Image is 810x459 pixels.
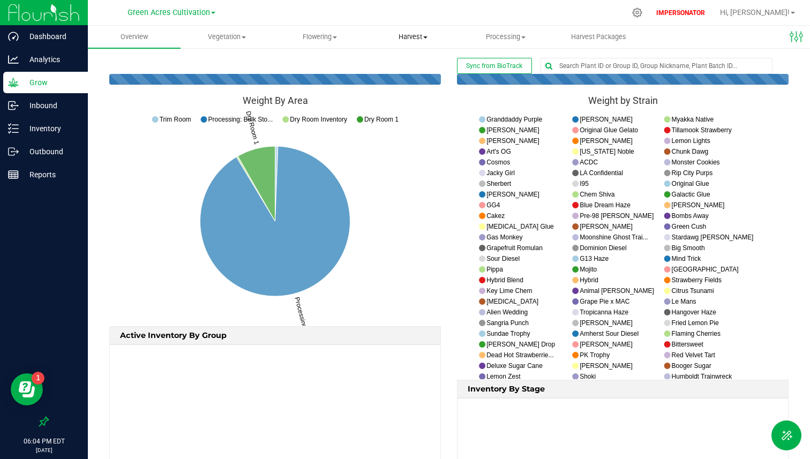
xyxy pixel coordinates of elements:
text: [PERSON_NAME] Drop [486,341,555,348]
text: Fried Lemon Pie [672,319,719,327]
inline-svg: Dashboard [8,31,19,42]
text: Sundae Trophy [486,330,530,337]
span: Harvest [367,32,459,42]
a: Vegetation [181,26,273,48]
text: Lemon Lights [672,137,710,145]
inline-svg: Outbound [8,146,19,157]
a: Overview [88,26,181,48]
text: I95 [580,180,589,187]
span: Active Inventory by Group [117,327,230,343]
text: Cakez [486,212,505,220]
span: Processing [460,32,551,42]
inline-svg: Inventory [8,123,19,134]
text: G13 Haze [580,255,609,262]
p: [DATE] [5,446,83,454]
text: Original Glue Gelato [580,126,638,134]
text: PK Trophy [580,351,610,359]
text: [PERSON_NAME] [486,126,539,134]
text: LA Confidential [580,169,623,177]
text: Mind Trick [672,255,702,262]
text: Bittersweet [672,341,704,348]
span: Sync from BioTrack [466,62,522,70]
span: Inventory by Stage [465,380,548,397]
text: Original Glue [672,180,709,187]
p: Inventory [19,122,83,135]
text: Dry Room Inventory [290,116,347,123]
iframe: Resource center [11,373,43,405]
inline-svg: Inbound [8,100,19,111]
span: Overview [106,32,162,42]
text: [PERSON_NAME] [580,223,633,230]
text: Alien Wedding [486,308,528,316]
text: Grape Pie x MAC [580,298,630,305]
a: Harvest [366,26,459,48]
text: Granddaddy Purple [486,116,542,123]
text: Sour Diesel [486,255,520,262]
text: Sherbert [486,180,512,187]
text: [MEDICAL_DATA] Glue [486,223,554,230]
text: Tillamook Strawberry [672,126,732,134]
text: Rip City Purps [672,169,713,177]
iframe: Resource center unread badge [32,372,44,385]
text: Strawberry Fields [672,276,722,284]
p: 06:04 PM EDT [5,437,83,446]
text: Animal [PERSON_NAME] [580,287,654,295]
text: [PERSON_NAME] [580,341,633,348]
text: [US_STATE] Noble [580,148,634,155]
text: Blue Dream Haze [580,201,631,209]
button: Sync from BioTrack [457,58,532,74]
text: GG4 [486,201,500,209]
text: Stardawg [PERSON_NAME] [672,234,754,241]
text: Cosmos [486,159,510,166]
a: Flowering [274,26,366,48]
text: Hybrid [580,276,598,284]
div: Weight by Strain [457,95,789,106]
text: Key Lime Chem [486,287,532,295]
text: [PERSON_NAME] [580,362,633,370]
span: Harvest Packages [557,32,641,42]
text: Gas Monkey [486,234,522,241]
a: Harvest Packages [552,26,645,48]
p: Grow [19,76,83,89]
span: Vegetation [181,32,273,42]
text: Red Velvet Tart [672,351,716,359]
text: [GEOGRAPHIC_DATA] [672,266,739,273]
inline-svg: Reports [8,169,19,180]
text: Big Smooth [672,244,705,252]
text: Jacky Girl [486,169,515,177]
text: [MEDICAL_DATA] [486,298,538,305]
text: Grapefruit Romulan [486,244,543,252]
inline-svg: Analytics [8,54,19,65]
text: [PERSON_NAME] [580,319,633,327]
text: Shoki [580,373,596,380]
text: Green Cush [672,223,707,230]
text: Chem Shiva [580,191,615,198]
text: Pippa [486,266,503,273]
text: Myakka Native [672,116,714,123]
text: Lemon Zest [486,373,521,380]
text: ACDC [580,159,598,166]
text: [PERSON_NAME] [580,137,633,145]
text: [PERSON_NAME] [580,116,633,123]
span: Hi, [PERSON_NAME]! [720,8,790,17]
text: Processing: Bulk Sto... [208,116,273,123]
div: Manage settings [631,7,644,18]
button: Toggle Menu [771,420,801,450]
text: Sangria Punch [486,319,529,327]
a: Processing [459,26,552,48]
text: Le Mans [672,298,696,305]
text: Deluxe Sugar Cane [486,362,543,370]
text: Moonshine Ghost Trai... [580,234,648,241]
p: Reports [19,168,83,181]
span: Flowering [274,32,366,42]
text: Monster Cookies [672,159,720,166]
text: Art's OG [486,148,511,155]
p: Dashboard [19,30,83,43]
text: Hybrid Blend [486,276,523,284]
text: Booger Sugar [672,362,711,370]
text: Hangover Haze [672,308,717,316]
p: Analytics [19,53,83,66]
text: Dominion Diesel [580,244,626,252]
text: [PERSON_NAME] [672,201,725,209]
